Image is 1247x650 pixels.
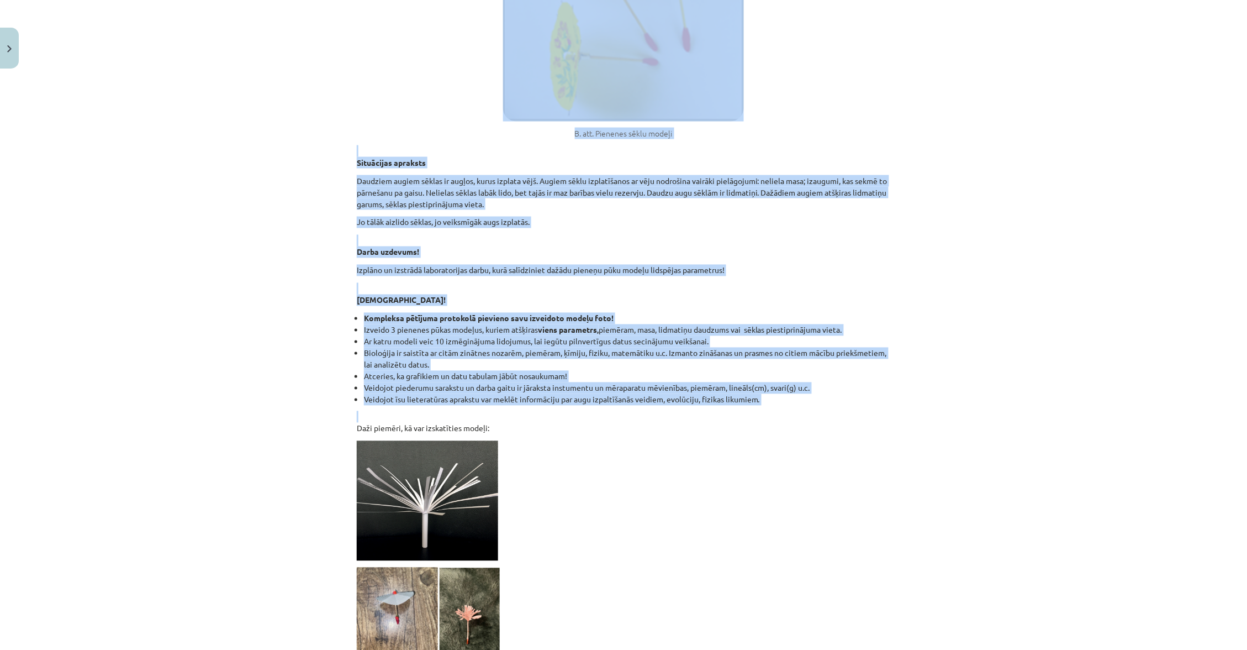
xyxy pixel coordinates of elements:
b: Darba uzdevums! [357,247,419,257]
b: viens parametrs, [538,325,599,335]
img: icon-close-lesson-0947bae3869378f0d4975bcd49f059093ad1ed9edebbc8119c70593378902aed.svg [7,45,12,53]
li: Veidojot piederumu sarakstu un darba gaitu ir jāraksta instumentu un mēraparatu mēvienības, piemē... [364,382,890,394]
li: Bioloģija ir saistīta ar citām zinātnes nozarēm, piemēram, ķīmiju, fiziku, matemātiku u.c. Izmant... [364,348,890,371]
p: Izplāno un izstrādā laboratorijas darbu, kurā salīdziniet dažādu pieneņu pūku modeļu lidspējas pa... [357,265,890,276]
li: Atceries, ka grafikiem un datu tabulam jābūt nosaukumam! [364,371,890,382]
p: Daži piemēri, kā var izskatīties modeļi: [357,411,890,434]
li: Izveido 3 pienenes pūkas modeļus, kuriem atšķiras piemēram, masa, lidmatiņu daudzums vai sēklas p... [364,324,890,336]
p: Jo tālāk aizlido sēklas, jo veiksmīgāk augs izplatās. [357,217,890,228]
figcaption: B. att. Pienenes sēklu modeļi [357,128,890,139]
b: Kompleksa pētījuma protokolā pievieno savu izveidoto modeļu foto! [364,313,614,323]
strong: Situācijas apraksts [357,158,426,167]
li: Veidojot īsu lieteratūras aprakstu var meklēt informāciju par augu izpaltīšanās veidiem, evolūcij... [364,394,890,406]
p: Daudziem augiem sēklas ir augļos, kurus izplata vējš. Augiem sēklu izplatīšanos ar vēju nodrošina... [357,175,890,210]
b: [DEMOGRAPHIC_DATA]! [357,295,446,305]
li: Ar katru modeli veic 10 izmēginājuma lidojumus, lai iegūtu pilnvertīgus datus secinājumu veikšanai. [364,336,890,348]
